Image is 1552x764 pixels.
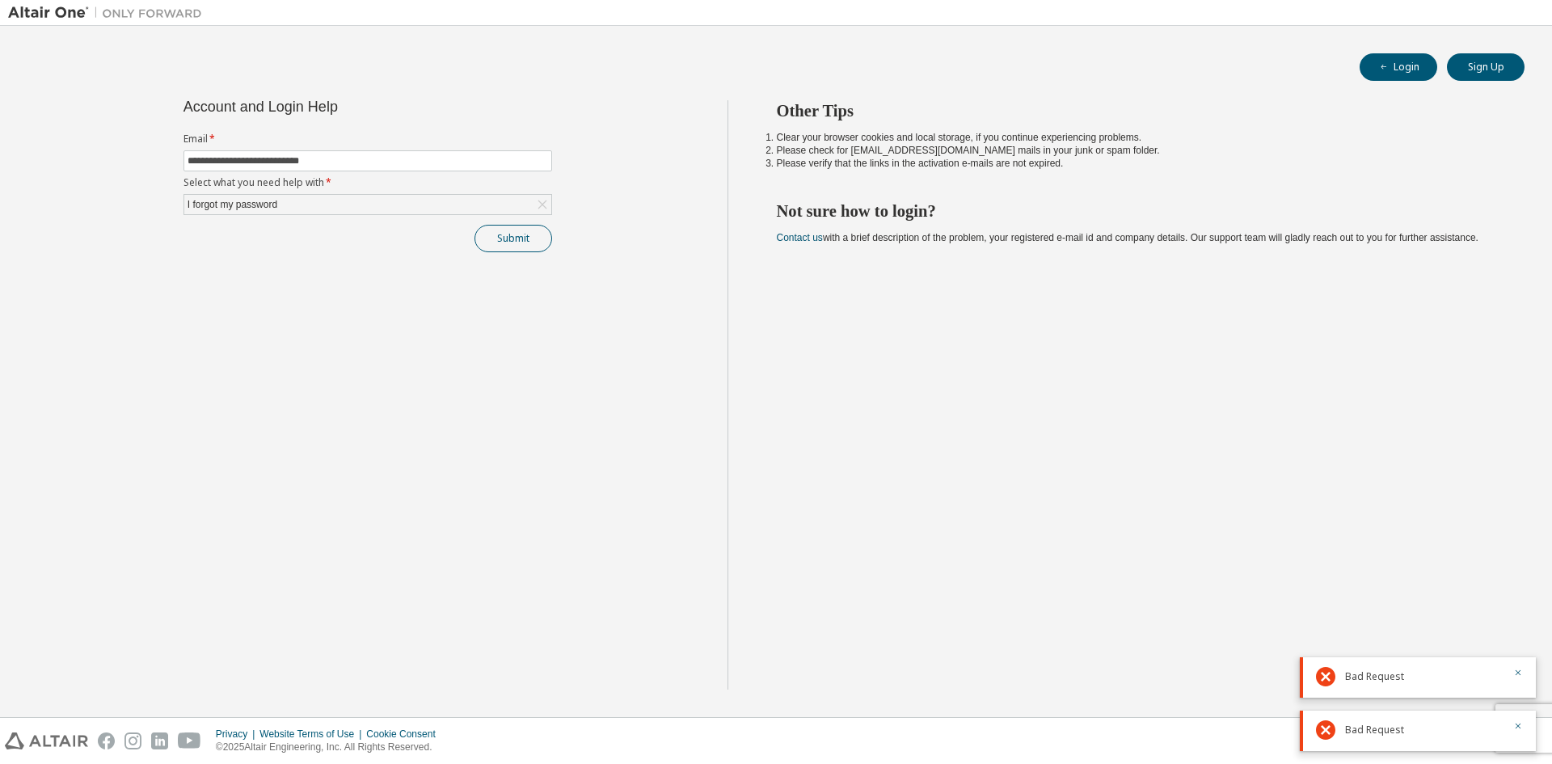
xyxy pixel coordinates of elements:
label: Select what you need help with [183,176,552,189]
li: Clear your browser cookies and local storage, if you continue experiencing problems. [777,131,1496,144]
button: Sign Up [1447,53,1525,81]
img: altair_logo.svg [5,732,88,749]
h2: Other Tips [777,100,1496,121]
img: Altair One [8,5,210,21]
img: instagram.svg [124,732,141,749]
label: Email [183,133,552,146]
li: Please check for [EMAIL_ADDRESS][DOMAIN_NAME] mails in your junk or spam folder. [777,144,1496,157]
span: Bad Request [1345,724,1404,737]
img: linkedin.svg [151,732,168,749]
span: with a brief description of the problem, your registered e-mail id and company details. Our suppo... [777,232,1478,243]
p: © 2025 Altair Engineering, Inc. All Rights Reserved. [216,741,445,754]
div: I forgot my password [185,196,280,213]
button: Submit [474,225,552,252]
button: Login [1360,53,1437,81]
div: Cookie Consent [366,728,445,741]
div: Privacy [216,728,259,741]
a: Contact us [777,232,823,243]
div: Website Terms of Use [259,728,366,741]
img: youtube.svg [178,732,201,749]
h2: Not sure how to login? [777,200,1496,222]
span: Bad Request [1345,670,1404,683]
div: Account and Login Help [183,100,479,113]
div: I forgot my password [184,195,551,214]
li: Please verify that the links in the activation e-mails are not expired. [777,157,1496,170]
img: facebook.svg [98,732,115,749]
